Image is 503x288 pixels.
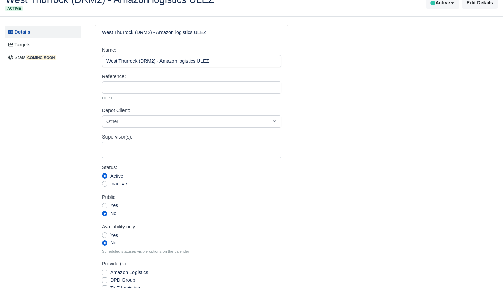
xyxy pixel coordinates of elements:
label: Active [110,172,124,180]
h6: West Thurrock (DRM2) - Amazon logistics ULEZ [102,29,206,35]
label: Name: [102,46,116,54]
label: No [110,239,116,247]
a: Statscoming soon [5,51,81,64]
label: Yes [110,202,118,209]
small: Scheduled statuses visible options on the calendar [102,248,281,254]
iframe: Chat Widget [469,255,503,288]
span: coming soon [26,55,57,60]
label: Supervisor(s): [102,133,132,141]
label: DPD Group [110,276,136,284]
a: Details [5,26,81,38]
label: Depot Client: [102,107,130,115]
label: Provider(s): [102,260,127,268]
label: Status: [102,164,117,171]
label: Availability only: [102,223,137,231]
span: Active [5,6,23,11]
label: No [110,209,116,217]
label: Inactive [110,180,127,188]
label: Amazon Logistics [110,268,149,276]
label: Yes [110,231,118,239]
a: Targets [5,38,81,51]
small: DHP1 [102,95,281,101]
label: Reference: [102,73,126,81]
label: Public: [102,193,117,201]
